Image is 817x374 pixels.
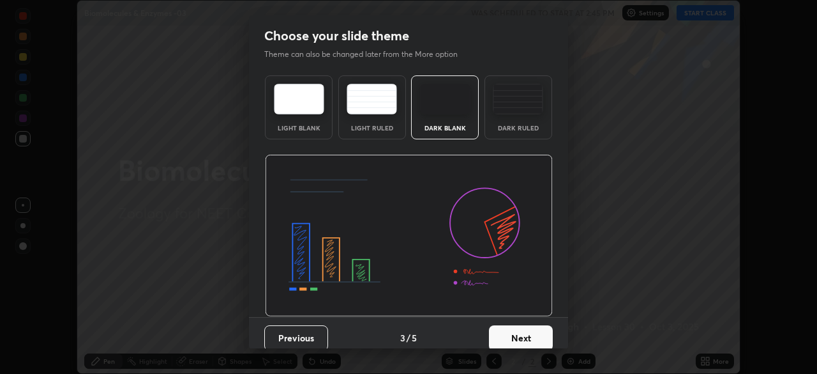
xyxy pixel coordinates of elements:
img: darkThemeBanner.d06ce4a2.svg [265,155,553,317]
img: darkRuledTheme.de295e13.svg [493,84,543,114]
button: Previous [264,325,328,351]
div: Dark Ruled [493,125,544,131]
h4: 3 [400,331,405,345]
div: Dark Blank [419,125,470,131]
h2: Choose your slide theme [264,27,409,44]
div: Light Blank [273,125,324,131]
h4: / [407,331,410,345]
img: lightRuledTheme.5fabf969.svg [347,84,397,114]
button: Next [489,325,553,351]
h4: 5 [412,331,417,345]
img: lightTheme.e5ed3b09.svg [274,84,324,114]
div: Light Ruled [347,125,398,131]
img: darkTheme.f0cc69e5.svg [420,84,470,114]
p: Theme can also be changed later from the More option [264,49,471,60]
